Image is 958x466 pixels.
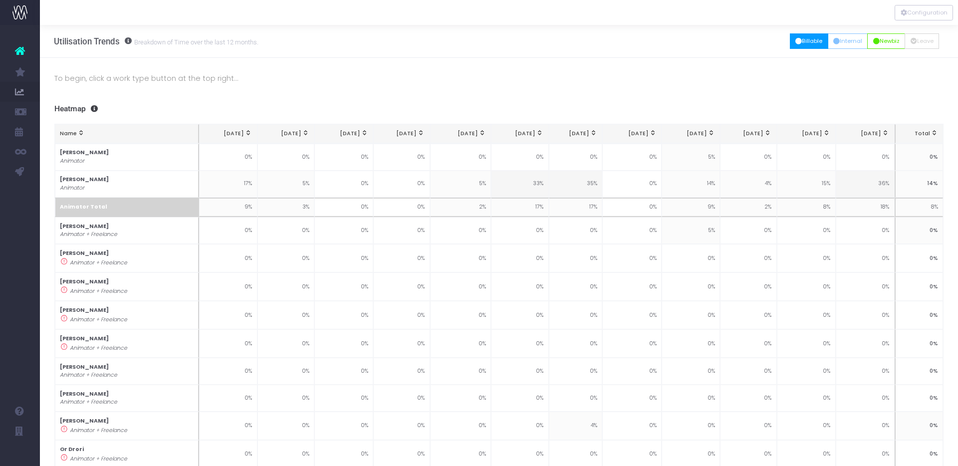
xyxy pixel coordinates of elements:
td: 0% [430,329,491,358]
td: 0% [662,412,720,440]
td: 0% [836,412,895,440]
i: Animator + Freelance [70,455,127,463]
div: [DATE] [263,130,309,138]
td: 0% [720,385,776,412]
th: Name: activate to sort column ascending [55,124,199,144]
th: Total: activate to sort column ascending [895,124,944,144]
td: 0% [257,301,314,329]
td: 0% [491,329,549,358]
th: Jul 25: activate to sort column ascending [549,124,602,144]
i: Animator [60,157,84,165]
td: 0% [662,244,720,272]
button: Leave [905,33,939,49]
i: Animator + Freelance [70,259,127,267]
td: 0% [662,385,720,412]
td: 0% [373,217,430,244]
td: 0% [199,385,257,412]
td: 15% [777,171,836,198]
i: Animator + Freelance [70,316,127,324]
td: 0% [602,198,662,218]
td: 0% [314,198,373,218]
td: 0% [662,301,720,329]
td: 2% [430,198,491,218]
td: 0% [430,244,491,272]
td: 5% [662,144,720,171]
td: 0% [777,358,836,385]
td: 0% [895,217,944,244]
td: 0% [549,217,602,244]
th: Nov 25: activate to sort column ascending [777,124,836,144]
td: 0% [373,385,430,412]
td: 14% [662,171,720,198]
th: Mar 25: activate to sort column ascending [314,124,373,144]
i: Animator [60,184,84,192]
td: 18% [836,198,895,218]
td: 0% [257,272,314,301]
td: 0% [373,198,430,218]
td: 0% [314,385,373,412]
h3: Heatmap [54,104,944,114]
td: 0% [373,301,430,329]
small: Breakdown of Time over the last 12 months. [132,36,258,46]
td: 0% [314,329,373,358]
td: 0% [373,171,430,198]
td: 0% [257,412,314,440]
button: Internal [828,33,868,49]
td: 0% [777,301,836,329]
td: 0% [895,244,944,272]
td: 0% [373,329,430,358]
td: 0% [662,272,720,301]
i: Animator + Freelance [60,231,117,238]
p: To begin, click a work type button at the top right... [54,72,944,84]
td: 0% [314,217,373,244]
td: 0% [549,301,602,329]
strong: [PERSON_NAME] [60,335,109,342]
td: 0% [314,358,373,385]
td: 14% [895,171,944,198]
td: 0% [199,301,257,329]
td: 0% [895,272,944,301]
td: 0% [430,217,491,244]
td: 0% [720,329,776,358]
td: 5% [257,171,314,198]
td: 0% [777,144,836,171]
td: 0% [720,301,776,329]
td: 0% [777,244,836,272]
strong: [PERSON_NAME] [60,176,109,183]
td: 0% [720,244,776,272]
strong: [PERSON_NAME] [60,278,109,285]
td: 0% [777,217,836,244]
th: Animator Total [55,198,199,218]
td: 0% [777,329,836,358]
div: [DATE] [496,130,543,138]
td: 0% [373,272,430,301]
td: 9% [662,198,720,218]
td: 2% [720,198,776,218]
td: 0% [895,144,944,171]
button: Billable [790,33,828,49]
i: Animator + Freelance [70,344,127,352]
td: 0% [662,329,720,358]
div: [DATE] [782,130,830,138]
td: 0% [199,272,257,301]
td: 0% [720,144,776,171]
th: Oct 25: activate to sort column ascending [720,124,776,144]
td: 0% [836,217,895,244]
td: 0% [720,272,776,301]
td: 0% [314,171,373,198]
td: 0% [720,412,776,440]
td: 0% [314,412,373,440]
td: 0% [836,385,895,412]
td: 0% [895,358,944,385]
td: 0% [836,301,895,329]
th: Apr 25: activate to sort column ascending [373,124,430,144]
td: 0% [602,412,662,440]
td: 0% [257,217,314,244]
td: 0% [602,301,662,329]
td: 0% [549,385,602,412]
div: [DATE] [435,130,485,138]
div: [DATE] [667,130,715,138]
td: 35% [549,171,602,198]
td: 0% [373,144,430,171]
td: 0% [602,217,662,244]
